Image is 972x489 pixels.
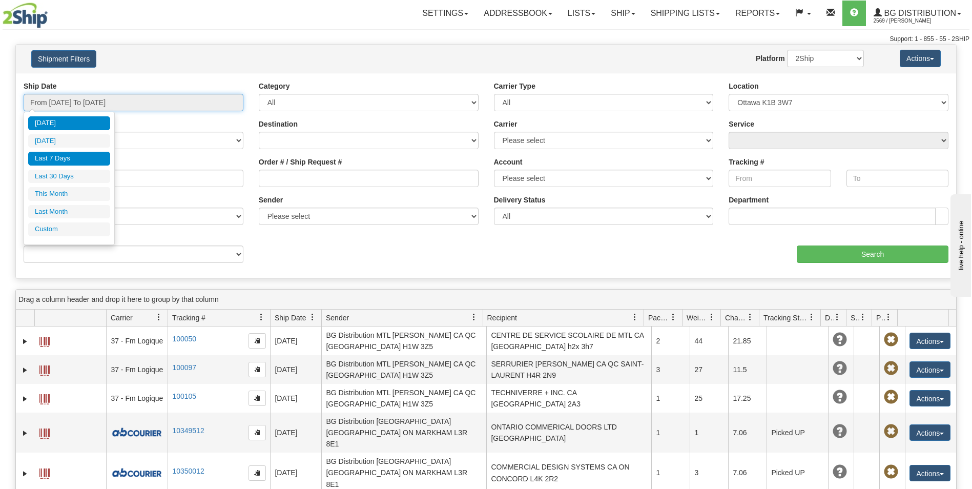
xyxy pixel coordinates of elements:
a: Label [39,390,50,406]
span: Tracking Status [763,313,808,323]
td: BG Distribution MTL [PERSON_NAME] CA QC [GEOGRAPHIC_DATA] H1W 3Z5 [321,327,486,355]
span: BG Distribution [882,9,956,17]
td: CENTRE DE SERVICE SCOLAIRE DE MTL CA [GEOGRAPHIC_DATA] h2x 3h7 [486,327,651,355]
a: Carrier filter column settings [150,309,168,326]
li: This Month [28,187,110,201]
input: To [846,170,948,187]
a: Expand [20,468,30,479]
td: 11.5 [728,355,767,384]
td: 44 [690,327,728,355]
div: grid grouping header [16,290,956,310]
button: Actions [909,424,950,441]
button: Copy to clipboard [249,425,266,440]
a: Expand [20,336,30,347]
td: 3 [651,355,690,384]
img: 10087 - A&B Courier [111,426,163,439]
span: Carrier [111,313,133,323]
a: Lists [560,1,603,26]
button: Copy to clipboard [249,333,266,349]
button: Actions [909,361,950,378]
td: [DATE] [270,355,321,384]
div: live help - online [8,9,95,16]
span: 2569 / [PERSON_NAME] [874,16,950,26]
td: BG Distribution [GEOGRAPHIC_DATA] [GEOGRAPHIC_DATA] ON MARKHAM L3R 8E1 [321,413,486,453]
span: Tracking # [172,313,205,323]
button: Actions [909,390,950,406]
td: 25 [690,384,728,413]
a: Delivery Status filter column settings [829,309,846,326]
a: 10349512 [172,426,204,435]
div: Support: 1 - 855 - 55 - 2SHIP [3,35,969,44]
a: Reports [728,1,788,26]
button: Actions [900,50,941,67]
li: Last 30 Days [28,170,110,184]
span: Unknown [833,465,847,479]
span: Pickup Not Assigned [884,361,898,376]
li: [DATE] [28,116,110,130]
a: Charge filter column settings [741,309,759,326]
a: Settings [415,1,476,26]
td: [DATE] [270,327,321,355]
a: Ship [603,1,643,26]
button: Copy to clipboard [249,465,266,481]
button: Copy to clipboard [249,391,266,406]
label: Ship Date [24,81,57,91]
td: Picked UP [767,413,828,453]
a: 100105 [172,392,196,400]
label: Category [259,81,290,91]
li: Custom [28,222,110,236]
a: 100050 [172,335,196,343]
label: Location [729,81,758,91]
button: Actions [909,333,950,349]
a: Addressbook [476,1,560,26]
input: From [729,170,831,187]
td: 37 - Fm Logique [106,355,168,384]
td: 2 [651,327,690,355]
span: Pickup Not Assigned [884,333,898,347]
label: Destination [259,119,298,129]
td: 37 - Fm Logique [106,327,168,355]
span: Shipment Issues [851,313,859,323]
label: Carrier [494,119,518,129]
td: 17.25 [728,384,767,413]
li: Last Month [28,205,110,219]
td: ONTARIO COMMERICAL DOORS LTD [GEOGRAPHIC_DATA] [486,413,651,453]
a: Label [39,464,50,480]
a: Packages filter column settings [665,309,682,326]
a: Expand [20,394,30,404]
button: Actions [909,465,950,481]
td: [DATE] [270,413,321,453]
a: Expand [20,428,30,438]
span: Unknown [833,333,847,347]
label: Sender [259,195,283,205]
td: SERRURIER [PERSON_NAME] CA QC SAINT-LAURENT H4R 2N9 [486,355,651,384]
span: Pickup Status [876,313,885,323]
span: Unknown [833,424,847,439]
li: [DATE] [28,134,110,148]
span: Charge [725,313,747,323]
a: Recipient filter column settings [626,309,644,326]
a: Sender filter column settings [465,309,483,326]
td: 37 - Fm Logique [106,384,168,413]
a: Label [39,332,50,349]
a: Label [39,424,50,440]
label: Account [494,157,523,167]
td: BG Distribution MTL [PERSON_NAME] CA QC [GEOGRAPHIC_DATA] H1W 3Z5 [321,384,486,413]
td: 1 [651,384,690,413]
img: 10087 - A&B Courier [111,467,163,479]
a: Tracking # filter column settings [253,309,270,326]
span: Delivery Status [825,313,834,323]
li: Last 7 Days [28,152,110,166]
a: 100097 [172,363,196,372]
span: Sender [326,313,349,323]
label: Delivery Status [494,195,546,205]
span: Pickup Not Assigned [884,390,898,404]
a: Ship Date filter column settings [304,309,321,326]
a: Tracking Status filter column settings [803,309,820,326]
a: BG Distribution 2569 / [PERSON_NAME] [866,1,969,26]
img: logo2569.jpg [3,3,48,28]
a: Pickup Status filter column settings [880,309,897,326]
a: 10350012 [172,467,204,475]
label: Department [729,195,769,205]
td: 21.85 [728,327,767,355]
